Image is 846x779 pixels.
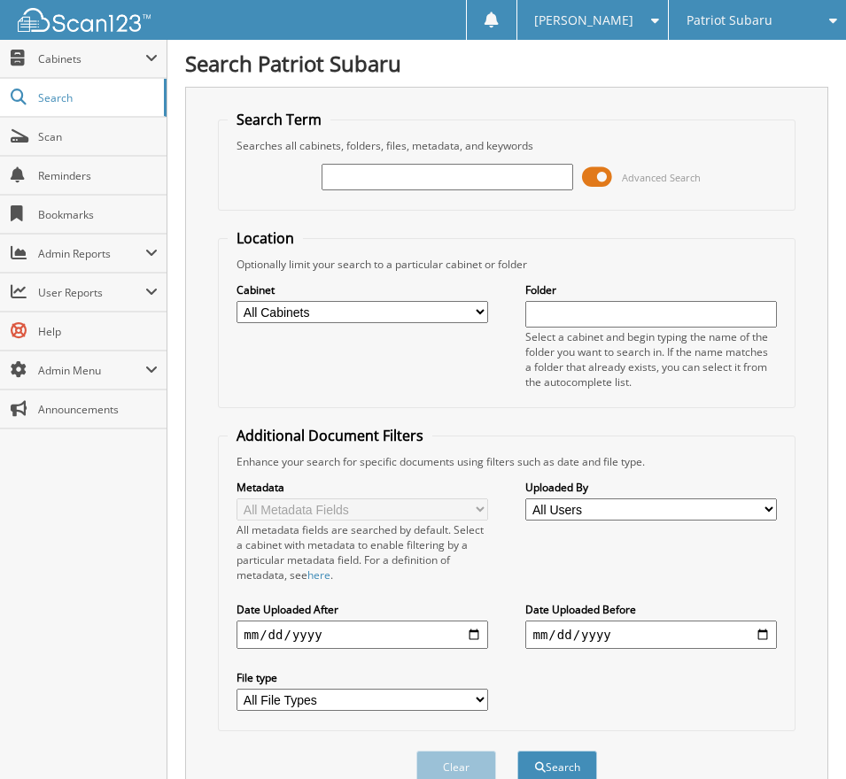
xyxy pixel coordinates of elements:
[525,621,776,649] input: end
[237,522,487,582] div: All metadata fields are searched by default. Select a cabinet with metadata to enable filtering b...
[307,567,330,582] a: here
[228,454,785,469] div: Enhance your search for specific documents using filters such as date and file type.
[228,257,785,272] div: Optionally limit your search to a particular cabinet or folder
[534,15,633,26] span: [PERSON_NAME]
[38,51,145,66] span: Cabinets
[237,670,487,685] label: File type
[525,282,776,297] label: Folder
[228,110,330,129] legend: Search Term
[38,285,145,300] span: User Reports
[38,168,158,183] span: Reminders
[237,621,487,649] input: start
[525,480,776,495] label: Uploaded By
[38,246,145,261] span: Admin Reports
[38,129,158,144] span: Scan
[622,171,701,184] span: Advanced Search
[237,282,487,297] label: Cabinet
[228,228,303,248] legend: Location
[38,324,158,339] span: Help
[185,49,828,78] h1: Search Patriot Subaru
[38,207,158,222] span: Bookmarks
[38,90,155,105] span: Search
[228,426,432,445] legend: Additional Document Filters
[687,15,772,26] span: Patriot Subaru
[525,602,776,617] label: Date Uploaded Before
[237,602,487,617] label: Date Uploaded After
[237,480,487,495] label: Metadata
[38,402,158,417] span: Announcements
[525,329,776,389] div: Select a cabinet and begin typing the name of the folder you want to search in. If the name match...
[228,138,785,153] div: Searches all cabinets, folders, files, metadata, and keywords
[18,8,151,32] img: scan123-logo-white.svg
[38,363,145,378] span: Admin Menu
